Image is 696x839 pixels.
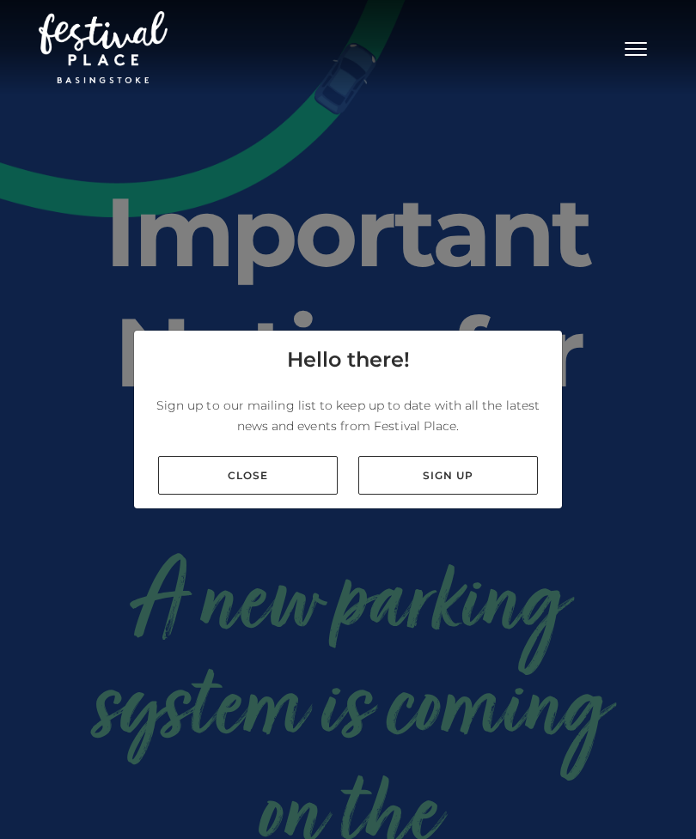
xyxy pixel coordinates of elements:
a: Close [158,456,338,495]
button: Toggle navigation [614,34,657,59]
p: Sign up to our mailing list to keep up to date with all the latest news and events from Festival ... [148,395,548,436]
h4: Hello there! [287,344,410,375]
a: Sign up [358,456,538,495]
img: Festival Place Logo [39,11,168,83]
